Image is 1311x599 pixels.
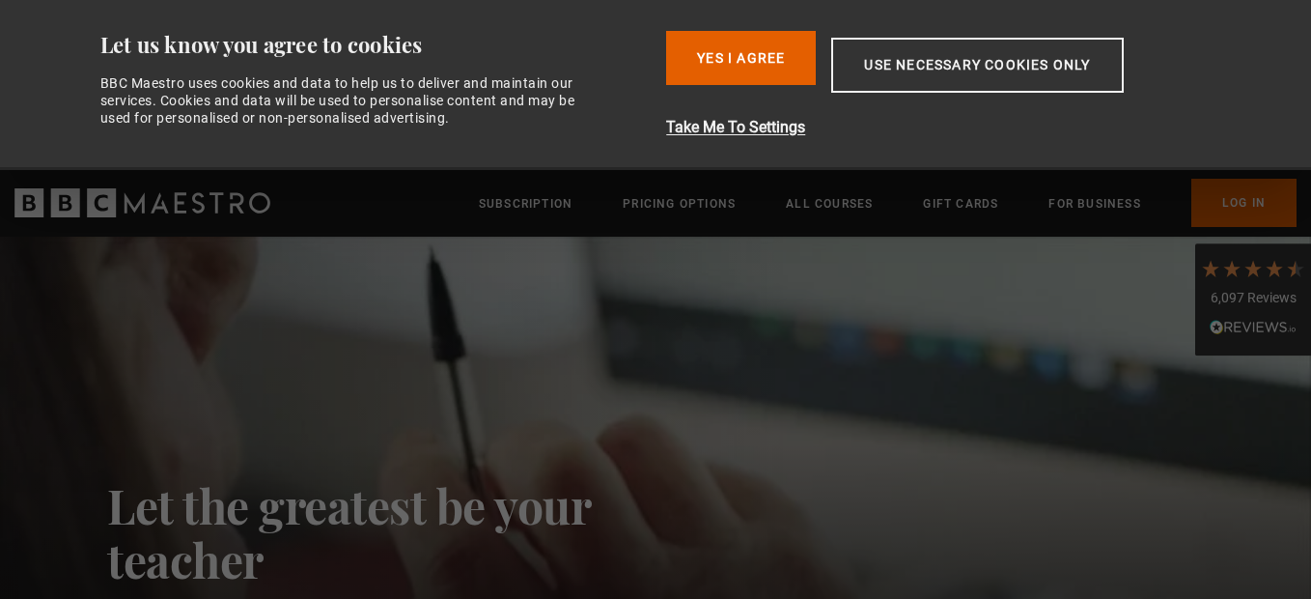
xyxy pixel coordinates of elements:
svg: BBC Maestro [14,188,270,217]
div: Let us know you agree to cookies [100,31,652,59]
img: REVIEWS.io [1210,320,1297,333]
a: All Courses [786,194,873,214]
div: BBC Maestro uses cookies and data to help us to deliver and maintain our services. Cookies and da... [100,74,597,128]
div: 6,097 ReviewsRead All Reviews [1195,243,1311,356]
a: Pricing Options [623,194,736,214]
a: Subscription [479,194,572,214]
div: Read All Reviews [1200,318,1306,341]
button: Take Me To Settings [666,116,1225,139]
button: Use necessary cookies only [831,38,1123,93]
div: 4.7 Stars [1200,258,1306,279]
nav: Primary [479,179,1297,227]
div: 6,097 Reviews [1200,289,1306,308]
h2: Let the greatest be your teacher [107,478,677,586]
a: For business [1048,194,1140,214]
a: Gift Cards [923,194,998,214]
button: Yes I Agree [666,31,816,85]
a: Log In [1191,179,1297,227]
